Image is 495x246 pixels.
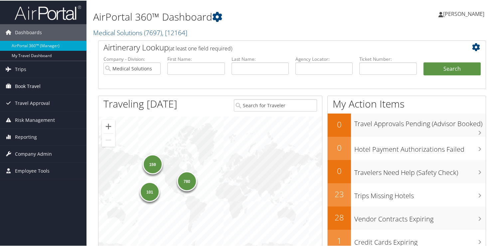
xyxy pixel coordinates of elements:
span: [PERSON_NAME] [443,10,484,17]
button: Zoom out [102,133,115,146]
button: Search [423,62,481,75]
a: 23Trips Missing Hotels [328,183,486,206]
h2: 28 [328,211,351,222]
a: 0Travel Approvals Pending (Advisor Booked) [328,113,486,136]
a: 0Travelers Need Help (Safety Check) [328,159,486,183]
h1: My Action Items [328,96,486,110]
label: Ticket Number: [359,55,416,62]
h3: Trips Missing Hotels [354,187,486,200]
h3: Travelers Need Help (Safety Check) [354,164,486,177]
h2: 0 [328,141,351,153]
h2: 23 [328,188,351,199]
span: ( 7697 ) [144,28,162,37]
h3: Vendor Contracts Expiring [354,210,486,223]
span: (at least one field required) [169,44,232,51]
input: Search for Traveler [234,99,317,111]
label: Company - Division: [103,55,161,62]
div: 101 [140,181,160,201]
h3: Travel Approvals Pending (Advisor Booked) [354,115,486,128]
span: Dashboards [15,24,42,40]
span: Book Travel [15,77,41,94]
h3: Hotel Payment Authorizations Failed [354,141,486,153]
h1: Traveling [DATE] [103,96,177,110]
h2: 0 [328,165,351,176]
h2: Airtinerary Lookup [103,41,448,52]
button: Zoom in [102,119,115,132]
a: [PERSON_NAME] [438,3,491,23]
label: First Name: [167,55,225,62]
span: Company Admin [15,145,52,162]
span: Travel Approval [15,94,50,111]
a: 0Hotel Payment Authorizations Failed [328,136,486,159]
span: Employee Tools [15,162,50,179]
span: Risk Management [15,111,55,128]
a: Medical Solutions [93,28,187,37]
h2: 0 [328,118,351,129]
img: airportal-logo.png [15,4,81,20]
span: Trips [15,60,26,77]
label: Last Name: [232,55,289,62]
div: 159 [143,154,163,174]
div: 780 [177,171,197,191]
a: 28Vendor Contracts Expiring [328,206,486,229]
span: , [ 12164 ] [162,28,187,37]
h1: AirPortal 360™ Dashboard [93,9,358,23]
span: Reporting [15,128,37,145]
label: Agency Locator: [295,55,353,62]
h2: 1 [328,234,351,246]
